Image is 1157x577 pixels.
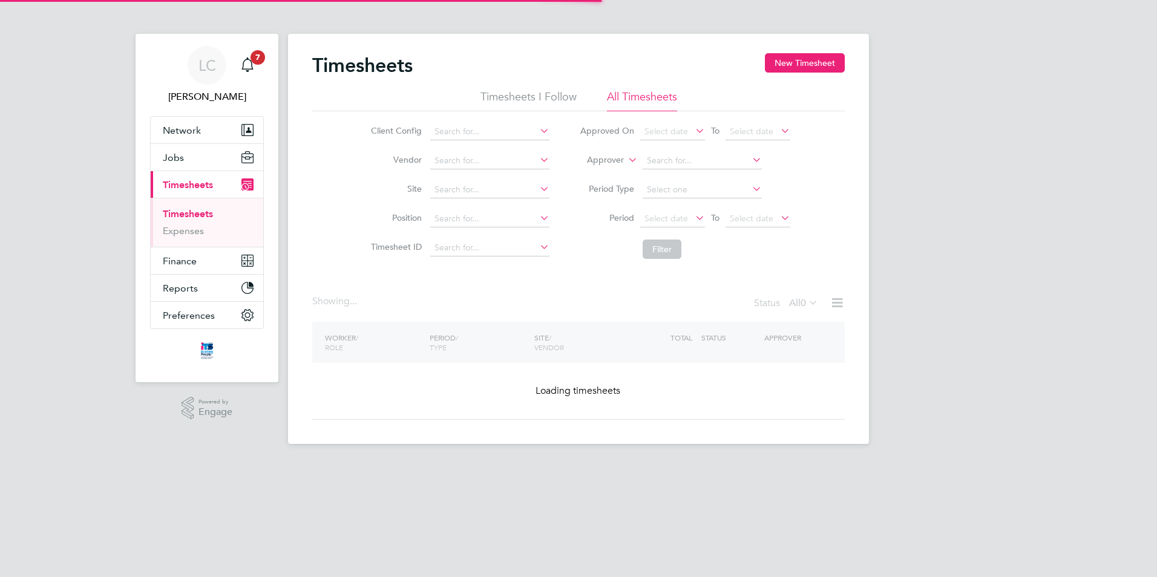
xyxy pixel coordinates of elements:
[580,212,634,223] label: Period
[707,123,723,139] span: To
[480,90,577,111] li: Timesheets I Follow
[730,213,773,224] span: Select date
[367,154,422,165] label: Vendor
[163,255,197,267] span: Finance
[643,152,762,169] input: Search for...
[580,125,634,136] label: Approved On
[198,397,232,407] span: Powered by
[644,213,688,224] span: Select date
[163,179,213,191] span: Timesheets
[151,171,263,198] button: Timesheets
[151,144,263,171] button: Jobs
[163,310,215,321] span: Preferences
[312,295,359,308] div: Showing
[151,302,263,328] button: Preferences
[801,297,806,309] span: 0
[430,240,549,256] input: Search for...
[730,126,773,137] span: Select date
[367,212,422,223] label: Position
[643,240,681,259] button: Filter
[430,210,549,227] input: Search for...
[430,123,549,140] input: Search for...
[707,210,723,226] span: To
[150,341,264,360] a: Go to home page
[163,282,198,294] span: Reports
[643,181,762,198] input: Select one
[151,198,263,247] div: Timesheets
[312,53,413,77] h2: Timesheets
[182,397,233,420] a: Powered byEngage
[136,34,278,382] nav: Main navigation
[198,57,216,73] span: LC
[198,341,215,360] img: itsconstruction-logo-retina.png
[150,46,264,104] a: LC[PERSON_NAME]
[644,126,688,137] span: Select date
[151,247,263,274] button: Finance
[163,225,204,236] a: Expenses
[163,125,201,136] span: Network
[765,53,845,73] button: New Timesheet
[163,152,184,163] span: Jobs
[235,46,260,85] a: 7
[151,117,263,143] button: Network
[430,152,549,169] input: Search for...
[754,295,821,312] div: Status
[367,241,422,252] label: Timesheet ID
[350,295,357,307] span: ...
[580,183,634,194] label: Period Type
[367,183,422,194] label: Site
[789,297,818,309] label: All
[607,90,677,111] li: All Timesheets
[198,407,232,417] span: Engage
[150,90,264,104] span: Louis Crawford
[251,50,265,65] span: 7
[367,125,422,136] label: Client Config
[430,181,549,198] input: Search for...
[569,154,624,166] label: Approver
[151,275,263,301] button: Reports
[163,208,213,220] a: Timesheets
